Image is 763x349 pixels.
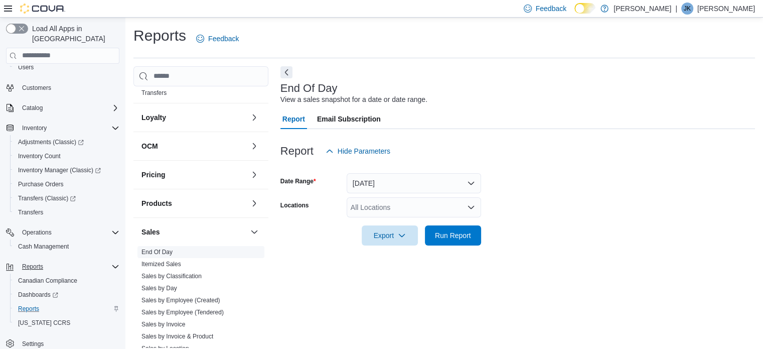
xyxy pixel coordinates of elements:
[14,164,119,176] span: Inventory Manager (Classic)
[18,319,70,327] span: [US_STATE] CCRS
[14,303,119,315] span: Reports
[18,166,101,174] span: Inventory Manager (Classic)
[141,261,181,268] a: Itemized Sales
[18,102,119,114] span: Catalog
[280,177,316,185] label: Date Range
[248,140,260,152] button: OCM
[280,82,338,94] h3: End Of Day
[14,289,62,301] a: Dashboards
[322,141,394,161] button: Hide Parameters
[141,141,246,151] button: OCM
[18,122,51,134] button: Inventory
[14,206,47,218] a: Transfers
[2,101,123,115] button: Catalog
[22,228,52,237] span: Operations
[141,272,202,280] span: Sales by Classification
[14,275,119,287] span: Canadian Compliance
[22,84,51,92] span: Customers
[675,3,677,15] p: |
[282,109,305,129] span: Report
[22,263,43,271] span: Reports
[10,302,123,316] button: Reports
[14,61,38,73] a: Users
[18,122,119,134] span: Inventory
[133,26,186,46] h1: Reports
[18,180,64,188] span: Purchase Orders
[14,241,73,253] a: Cash Management
[536,4,566,14] span: Feedback
[18,277,77,285] span: Canadian Compliance
[18,138,84,146] span: Adjustments (Classic)
[141,227,160,237] h3: Sales
[14,317,119,329] span: Washington CCRS
[14,317,74,329] a: [US_STATE] CCRS
[14,206,119,218] span: Transfers
[141,260,181,268] span: Itemized Sales
[141,309,224,316] a: Sales by Employee (Tendered)
[2,225,123,240] button: Operations
[14,150,119,162] span: Inventory Count
[425,225,481,246] button: Run Report
[18,226,119,239] span: Operations
[18,261,47,273] button: Reports
[18,194,76,202] span: Transfers (Classic)
[14,61,119,73] span: Users
[18,291,58,299] span: Dashboards
[141,332,213,340] span: Sales by Invoice & Product
[141,320,185,328] span: Sales by Invoice
[141,170,246,180] button: Pricing
[22,104,43,112] span: Catalog
[14,192,80,204] a: Transfers (Classic)
[14,164,105,176] a: Inventory Manager (Classic)
[18,63,34,71] span: Users
[18,261,119,273] span: Reports
[18,305,39,313] span: Reports
[14,303,43,315] a: Reports
[141,170,165,180] h3: Pricing
[362,225,418,246] button: Export
[248,169,260,181] button: Pricing
[684,3,691,15] span: JK
[14,275,81,287] a: Canadian Compliance
[141,285,177,292] a: Sales by Day
[280,145,314,157] h3: Report
[141,249,173,256] a: End Of Day
[141,297,220,304] a: Sales by Employee (Created)
[141,248,173,256] span: End Of Day
[141,333,213,340] a: Sales by Invoice & Product
[141,321,185,328] a: Sales by Invoice
[280,201,309,209] label: Locations
[14,136,119,148] span: Adjustments (Classic)
[141,273,202,280] a: Sales by Classification
[208,34,239,44] span: Feedback
[10,177,123,191] button: Purchase Orders
[368,225,412,246] span: Export
[14,136,88,148] a: Adjustments (Classic)
[18,243,69,251] span: Cash Management
[435,230,471,241] span: Run Report
[141,89,167,96] a: Transfers
[248,111,260,124] button: Loyalty
[141,284,177,292] span: Sales by Day
[141,112,166,123] h3: Loyalty
[18,102,47,114] button: Catalog
[10,191,123,205] a: Transfers (Classic)
[2,260,123,274] button: Reports
[22,340,44,348] span: Settings
[141,198,172,208] h3: Products
[22,124,47,132] span: Inventory
[681,3,693,15] div: Justin Keen
[697,3,755,15] p: [PERSON_NAME]
[614,3,671,15] p: [PERSON_NAME]
[10,316,123,330] button: [US_STATE] CCRS
[141,112,246,123] button: Loyalty
[141,89,167,97] span: Transfers
[10,135,123,149] a: Adjustments (Classic)
[10,60,123,74] button: Users
[10,288,123,302] a: Dashboards
[10,274,123,288] button: Canadian Compliance
[141,198,246,208] button: Products
[14,289,119,301] span: Dashboards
